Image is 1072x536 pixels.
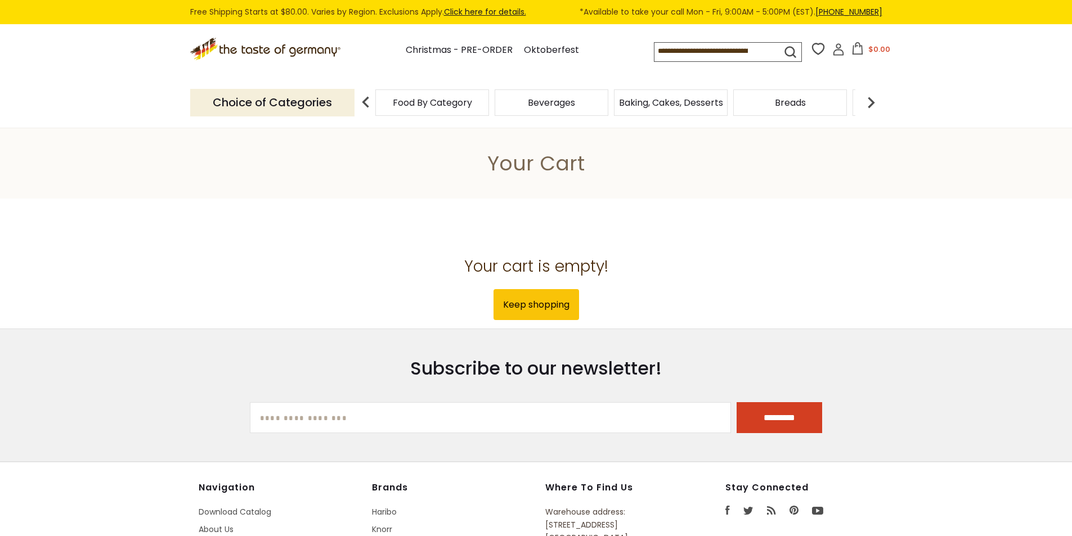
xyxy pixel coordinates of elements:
[199,524,234,535] a: About Us
[250,357,823,380] h3: Subscribe to our newsletter!
[868,44,890,55] span: $0.00
[528,98,575,107] a: Beverages
[406,43,513,58] a: Christmas - PRE-ORDER
[190,6,882,19] div: Free Shipping Starts at $80.00. Varies by Region. Exclusions Apply.
[355,91,377,114] img: previous arrow
[372,524,392,535] a: Knorr
[199,506,271,517] a: Download Catalog
[619,98,723,107] a: Baking, Cakes, Desserts
[580,6,882,19] span: *Available to take your call Mon - Fri, 9:00AM - 5:00PM (EST).
[860,91,882,114] img: next arrow
[35,151,1037,176] h1: Your Cart
[199,482,361,493] h4: Navigation
[815,6,882,17] a: [PHONE_NUMBER]
[372,506,397,517] a: Haribo
[444,6,526,17] a: Click here for details.
[545,482,674,493] h4: Where to find us
[190,89,355,116] p: Choice of Categories
[372,482,534,493] h4: Brands
[494,289,579,320] a: Keep shopping
[725,482,874,493] h4: Stay Connected
[393,98,472,107] a: Food By Category
[524,43,579,58] a: Oktoberfest
[847,42,895,59] button: $0.00
[775,98,806,107] a: Breads
[199,256,874,276] h2: Your cart is empty!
